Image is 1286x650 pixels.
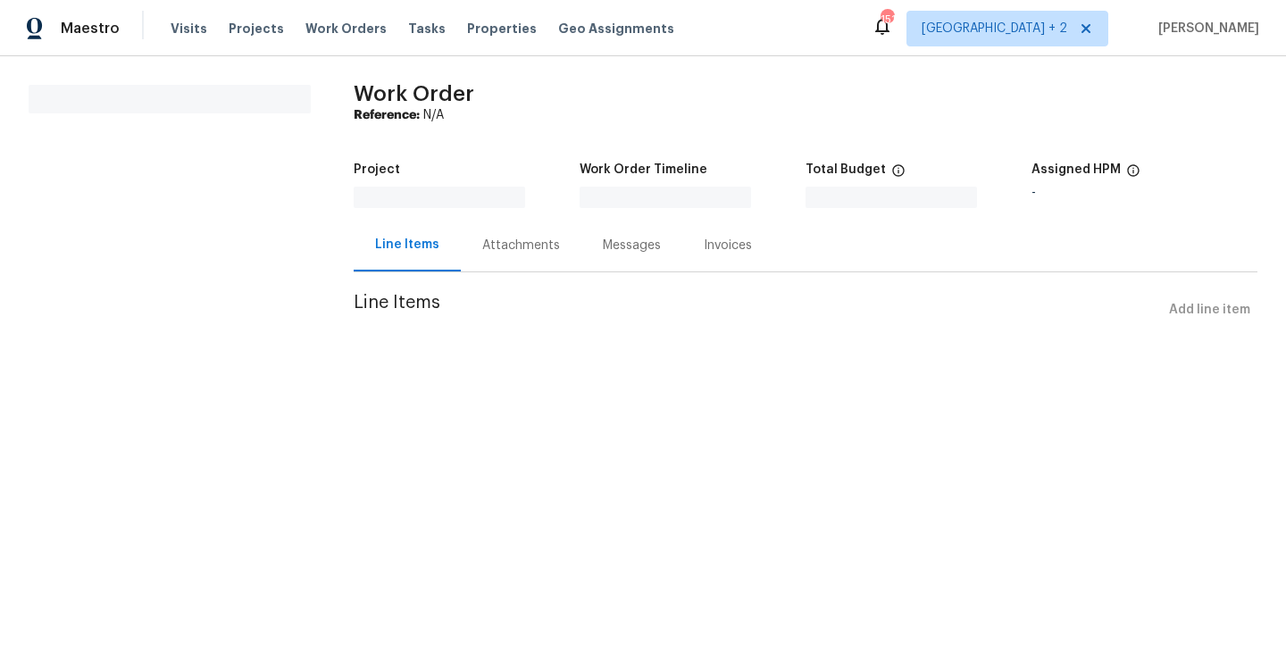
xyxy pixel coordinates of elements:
[558,20,674,37] span: Geo Assignments
[354,163,400,176] h5: Project
[354,106,1257,124] div: N/A
[354,294,1162,327] span: Line Items
[1151,20,1259,37] span: [PERSON_NAME]
[408,22,446,35] span: Tasks
[305,20,387,37] span: Work Orders
[61,20,120,37] span: Maestro
[229,20,284,37] span: Projects
[375,236,439,254] div: Line Items
[1126,163,1140,187] span: The hpm assigned to this work order.
[1031,163,1121,176] h5: Assigned HPM
[881,11,893,29] div: 151
[704,237,752,254] div: Invoices
[806,163,886,176] h5: Total Budget
[891,163,906,187] span: The total cost of line items that have been proposed by Opendoor. This sum includes line items th...
[171,20,207,37] span: Visits
[354,109,420,121] b: Reference:
[354,83,474,104] span: Work Order
[603,237,661,254] div: Messages
[482,237,560,254] div: Attachments
[1031,187,1257,199] div: -
[922,20,1067,37] span: [GEOGRAPHIC_DATA] + 2
[467,20,537,37] span: Properties
[580,163,707,176] h5: Work Order Timeline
